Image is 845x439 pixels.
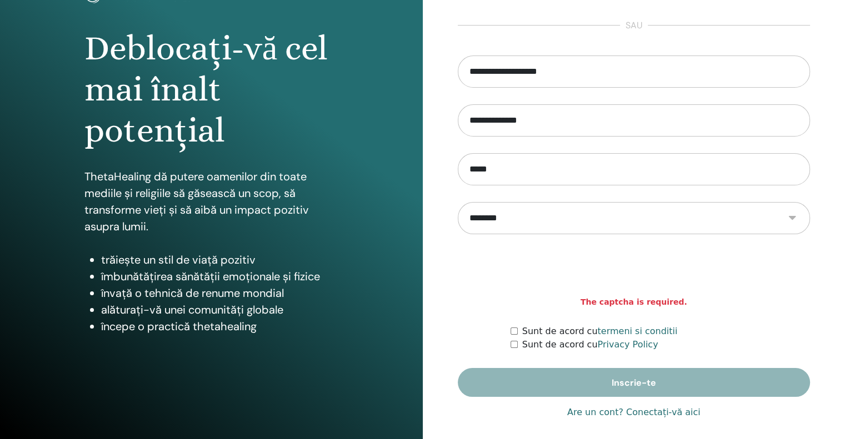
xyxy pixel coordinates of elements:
label: Sunt de acord cu [522,338,658,351]
li: începe o practică thetahealing [101,318,338,335]
li: trăiește un stil de viață pozitiv [101,251,338,268]
p: ThetaHealing dă putere oamenilor din toate mediile și religiile să găsească un scop, să transform... [84,168,338,235]
a: Are un cont? Conectați-vă aici [567,406,701,419]
h1: Deblocați-vă cel mai înalt potențial [84,28,338,152]
a: Privacy Policy [597,339,658,350]
label: Sunt de acord cu [522,325,678,338]
span: sau [620,19,648,32]
iframe: reCAPTCHA [549,251,718,294]
li: alăturați-vă unei comunități globale [101,301,338,318]
li: îmbunătățirea sănătății emoționale și fizice [101,268,338,285]
a: termeni si conditii [597,326,677,336]
strong: The captcha is required. [581,296,687,308]
li: învață o tehnică de renume mondial [101,285,338,301]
